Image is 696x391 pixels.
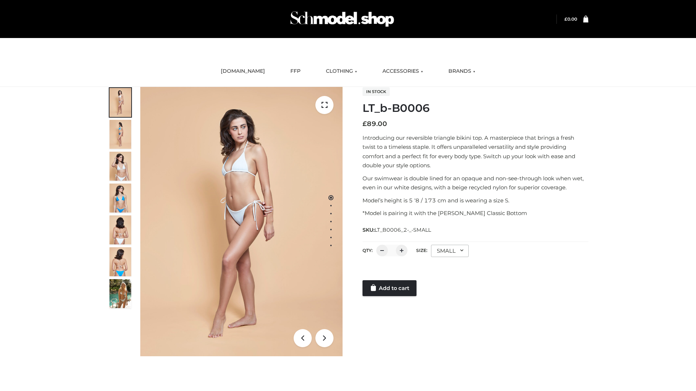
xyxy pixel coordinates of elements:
[109,152,131,181] img: ArielClassicBikiniTop_CloudNine_AzureSky_OW114ECO_3-scaled.jpg
[140,87,343,356] img: ArielClassicBikiniTop_CloudNine_AzureSky_OW114ECO_1
[109,120,131,149] img: ArielClassicBikiniTop_CloudNine_AzureSky_OW114ECO_2-scaled.jpg
[109,279,131,308] img: Arieltop_CloudNine_AzureSky2.jpg
[374,227,431,233] span: LT_B0006_2-_-SMALL
[362,102,588,115] h1: LT_b-B0006
[109,88,131,117] img: ArielClassicBikiniTop_CloudNine_AzureSky_OW114ECO_1-scaled.jpg
[362,196,588,205] p: Model’s height is 5 ‘8 / 173 cm and is wearing a size S.
[362,120,367,128] span: £
[320,63,362,79] a: CLOTHING
[109,247,131,276] img: ArielClassicBikiniTop_CloudNine_AzureSky_OW114ECO_8-scaled.jpg
[362,248,373,253] label: QTY:
[215,63,270,79] a: [DOMAIN_NAME]
[362,280,417,296] a: Add to cart
[362,120,387,128] bdi: 89.00
[564,16,577,22] bdi: 0.00
[362,87,390,96] span: In stock
[564,16,577,22] a: £0.00
[377,63,428,79] a: ACCESSORIES
[564,16,567,22] span: £
[362,133,588,170] p: Introducing our reversible triangle bikini top. A masterpiece that brings a fresh twist to a time...
[109,184,131,213] img: ArielClassicBikiniTop_CloudNine_AzureSky_OW114ECO_4-scaled.jpg
[109,215,131,244] img: ArielClassicBikiniTop_CloudNine_AzureSky_OW114ECO_7-scaled.jpg
[416,248,427,253] label: Size:
[362,226,432,234] span: SKU:
[443,63,481,79] a: BRANDS
[431,245,469,257] div: SMALL
[288,5,397,33] img: Schmodel Admin 964
[362,174,588,192] p: Our swimwear is double lined for an opaque and non-see-through look when wet, even in our white d...
[285,63,306,79] a: FFP
[362,209,588,218] p: *Model is pairing it with the [PERSON_NAME] Classic Bottom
